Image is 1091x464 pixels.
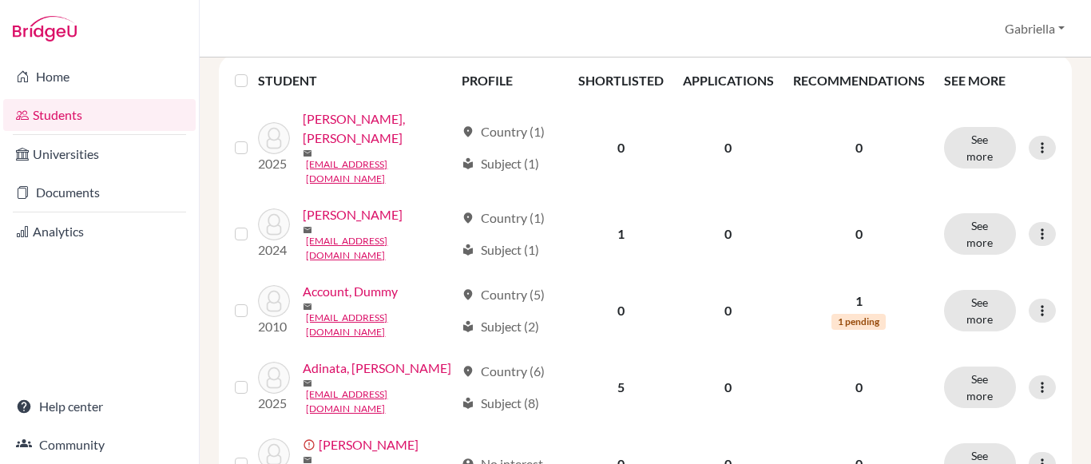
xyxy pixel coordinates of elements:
[462,362,545,381] div: Country (6)
[303,438,319,451] span: error_outline
[3,429,196,461] a: Community
[258,122,290,154] img: Abiel Sibarani, Tristan
[3,216,196,248] a: Analytics
[258,362,290,394] img: Adinata, Amanda Laxmi
[462,125,474,138] span: location_on
[944,367,1016,408] button: See more
[462,288,474,301] span: location_on
[303,205,403,224] a: [PERSON_NAME]
[303,302,312,311] span: mail
[934,61,1065,100] th: SEE MORE
[258,240,290,260] p: 2024
[3,138,196,170] a: Universities
[258,285,290,317] img: Account, Dummy
[462,157,474,170] span: local_library
[306,234,454,263] a: [EMAIL_ADDRESS][DOMAIN_NAME]
[462,285,545,304] div: Country (5)
[998,14,1072,44] button: Gabriella
[569,349,673,426] td: 5
[673,272,784,349] td: 0
[462,244,474,256] span: local_library
[793,138,925,157] p: 0
[306,311,454,339] a: [EMAIL_ADDRESS][DOMAIN_NAME]
[944,213,1016,255] button: See more
[462,154,539,173] div: Subject (1)
[303,282,398,301] a: Account, Dummy
[462,122,545,141] div: Country (1)
[306,157,454,186] a: [EMAIL_ADDRESS][DOMAIN_NAME]
[306,387,454,416] a: [EMAIL_ADDRESS][DOMAIN_NAME]
[303,149,312,158] span: mail
[319,435,419,454] a: [PERSON_NAME]
[831,314,886,330] span: 1 pending
[3,391,196,422] a: Help center
[462,208,545,228] div: Country (1)
[462,397,474,410] span: local_library
[3,99,196,131] a: Students
[569,272,673,349] td: 0
[3,61,196,93] a: Home
[303,379,312,388] span: mail
[258,61,452,100] th: STUDENT
[793,378,925,397] p: 0
[944,127,1016,169] button: See more
[673,100,784,196] td: 0
[569,61,673,100] th: SHORTLISTED
[569,196,673,272] td: 1
[793,224,925,244] p: 0
[673,196,784,272] td: 0
[303,359,451,378] a: Adinata, [PERSON_NAME]
[462,320,474,333] span: local_library
[258,154,290,173] p: 2025
[452,61,568,100] th: PROFILE
[258,208,290,240] img: Abigail, Gabriella
[673,349,784,426] td: 0
[258,317,290,336] p: 2010
[462,317,539,336] div: Subject (2)
[462,240,539,260] div: Subject (1)
[303,109,454,148] a: [PERSON_NAME], [PERSON_NAME]
[569,100,673,196] td: 0
[13,16,77,42] img: Bridge-U
[462,212,474,224] span: location_on
[462,365,474,378] span: location_on
[793,291,925,311] p: 1
[462,394,539,413] div: Subject (8)
[303,225,312,235] span: mail
[784,61,934,100] th: RECOMMENDATIONS
[673,61,784,100] th: APPLICATIONS
[3,176,196,208] a: Documents
[258,394,290,413] p: 2025
[944,290,1016,331] button: See more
